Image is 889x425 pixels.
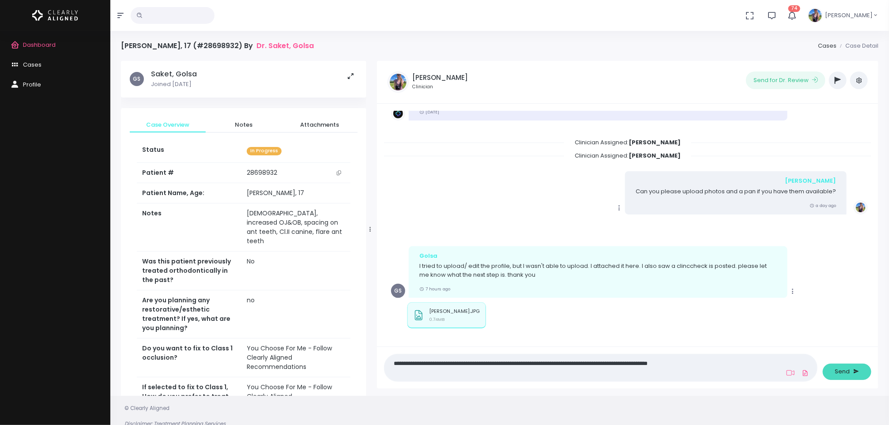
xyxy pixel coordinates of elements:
span: Attachments [289,120,350,129]
span: 74 [788,5,800,12]
th: Notes [137,203,241,252]
th: Was this patient previously treated orthodontically in the past? [137,252,241,290]
img: Header Avatar [807,8,823,23]
h5: [PERSON_NAME] [412,74,468,82]
li: Case Detail [836,41,878,50]
div: [PERSON_NAME] [636,177,836,185]
p: Can you please upload photos and a pan if you have them available? [636,187,836,196]
button: Send for Dr. Review [746,71,825,89]
th: Do you want to fix to Class 1 occlusion? [137,338,241,377]
span: Cases [23,60,41,69]
div: Golsa [419,252,777,260]
p: [PERSON_NAME].JPG [429,308,480,314]
h5: Saket, Golsa [151,70,197,79]
span: Clinician Assigned: [564,149,691,162]
span: Send [835,367,850,376]
td: [PERSON_NAME], 17 [241,183,350,203]
th: Status [137,140,241,162]
th: Patient # [137,162,241,183]
td: You Choose For Me - Follow Clearly Aligned Recommendations [241,338,350,377]
span: GS [391,284,405,298]
td: [DEMOGRAPHIC_DATA], increased OJ&OB, spacing on ant teeth, Cl.II canine, flare ant teeth [241,203,350,252]
td: 28698932 [241,163,350,183]
a: Add Files [800,365,810,381]
span: [PERSON_NAME] [825,11,873,20]
span: Case Overview [137,120,199,129]
div: scrollable content [121,61,366,399]
b: [PERSON_NAME] [629,151,681,160]
img: Logo Horizontal [32,6,78,25]
button: Send [823,364,871,380]
span: In Progress [247,147,282,155]
span: GS [130,72,144,86]
td: no [241,290,350,338]
td: No [241,252,350,290]
a: Dr. Saket, Golsa [256,41,314,50]
span: Clinician Assigned: [564,135,691,149]
span: Notes [213,120,275,129]
h4: [PERSON_NAME], 17 (#28698932) By [121,41,314,50]
small: Clinician [412,83,468,90]
th: Are you planning any restorative/esthetic treatment? If yes, what are you planning? [137,290,241,338]
small: 0.74MB [429,316,444,322]
b: [PERSON_NAME] [629,138,681,147]
small: 7 hours ago [419,286,450,292]
small: [DATE] [419,109,439,115]
a: Cases [818,41,836,50]
a: Add Loom Video [785,369,796,376]
small: a day ago [810,203,836,208]
p: Joined [DATE] [151,80,197,89]
span: Dashboard [23,41,56,49]
th: Patient Name, Age: [137,183,241,203]
td: You Choose For Me - Follow Clearly Aligned Recommendations [241,377,350,416]
span: Profile [23,80,41,89]
p: I tried to upload/ edit the profile, but I wasn't able to upload. I attached it here. I also saw ... [419,262,777,279]
th: If selected to fix to Class 1, How do you prefer to treat it? [137,377,241,416]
